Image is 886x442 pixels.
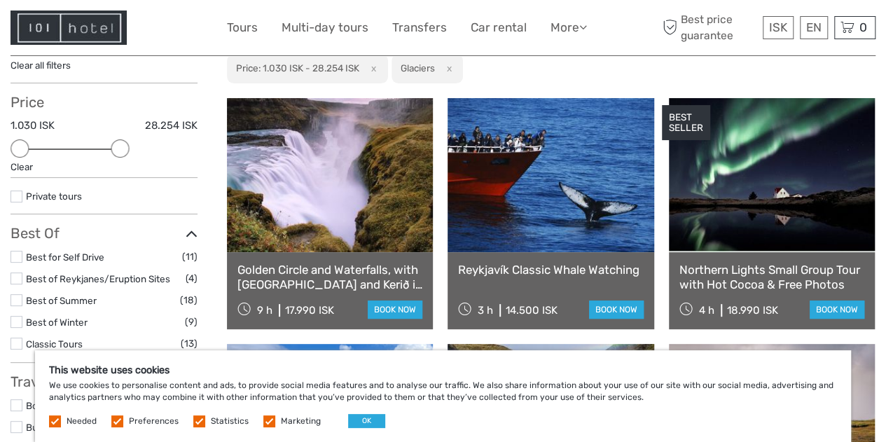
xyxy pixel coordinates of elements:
h5: This website uses cookies [49,364,837,376]
a: Northern Lights Small Group Tour with Hot Cocoa & Free Photos [679,263,864,291]
div: 18.990 ISK [727,304,778,317]
a: Best of Winter [26,317,88,328]
a: Tours [227,18,258,38]
label: Needed [67,415,97,427]
span: ISK [769,20,787,34]
div: EN [800,16,828,39]
a: Boat [26,400,46,411]
img: Hotel Information [11,11,127,45]
span: (11) [182,249,198,265]
h3: Price [11,94,198,111]
label: Preferences [129,415,179,427]
span: 3 h [478,304,493,317]
a: Bus [26,422,43,433]
div: We use cookies to personalise content and ads, to provide social media features and to analyse ou... [35,350,851,442]
a: Golden Circle and Waterfalls, with [GEOGRAPHIC_DATA] and Kerið in small group [237,263,422,291]
span: Best price guarantee [659,12,759,43]
div: 14.500 ISK [506,304,558,317]
a: Reykjavík Classic Whale Watching [458,263,643,277]
div: Clear [11,160,198,174]
h3: Travel Method [11,373,198,390]
span: (4) [186,270,198,286]
span: 9 h [257,304,272,317]
p: We're away right now. Please check back later! [20,25,158,36]
a: Car rental [471,18,527,38]
span: (18) [180,292,198,308]
span: (9) [185,314,198,330]
a: Classic Tours [26,338,83,350]
a: Best of Reykjanes/Eruption Sites [26,273,170,284]
h2: Price: 1.030 ISK - 28.254 ISK [236,62,359,74]
div: BEST SELLER [662,105,710,140]
span: 0 [857,20,869,34]
a: book now [810,301,864,319]
button: x [361,61,380,76]
a: Best of Summer [26,295,97,306]
h3: Best Of [11,225,198,242]
label: Marketing [281,415,321,427]
button: x [437,61,456,76]
a: Multi-day tours [282,18,368,38]
a: Clear all filters [11,60,71,71]
label: Statistics [211,415,249,427]
button: OK [348,414,385,428]
label: 28.254 ISK [145,118,198,133]
a: Best for Self Drive [26,251,104,263]
h2: Glaciers [401,62,435,74]
span: (13) [181,336,198,352]
a: book now [368,301,422,319]
a: book now [589,301,644,319]
a: Transfers [392,18,447,38]
div: 17.990 ISK [285,304,334,317]
label: 1.030 ISK [11,118,55,133]
span: 4 h [699,304,714,317]
button: Open LiveChat chat widget [161,22,178,39]
a: More [551,18,587,38]
a: Private tours [26,191,82,202]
